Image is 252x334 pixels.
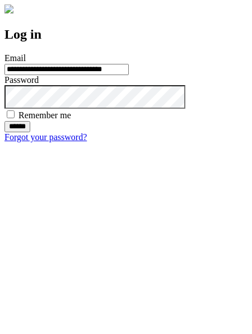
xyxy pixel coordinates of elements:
[18,110,71,120] label: Remember me
[4,132,87,142] a: Forgot your password?
[4,27,248,42] h2: Log in
[4,75,39,85] label: Password
[4,4,13,13] img: logo-4e3dc11c47720685a147b03b5a06dd966a58ff35d612b21f08c02c0306f2b779.png
[4,53,26,63] label: Email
